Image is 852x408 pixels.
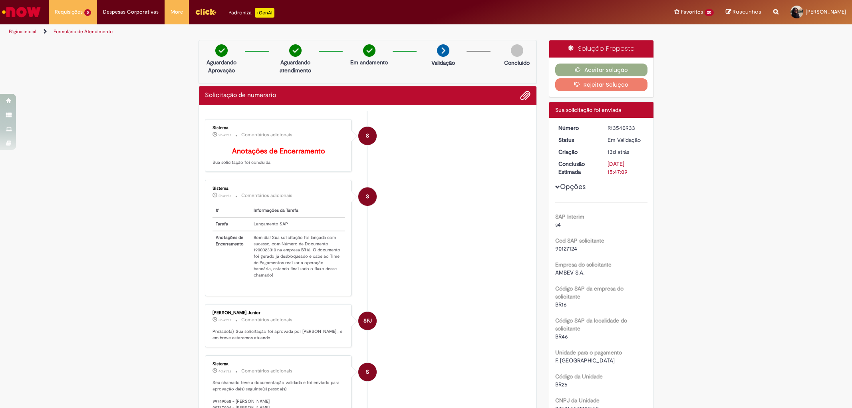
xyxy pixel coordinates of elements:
[552,136,602,144] dt: Status
[555,269,584,276] span: AMBEV S.A.
[555,261,612,268] b: Empresa do solicitante
[555,381,568,388] span: BR26
[555,301,567,308] span: BR16
[555,373,603,380] b: Código da Unidade
[608,124,645,132] div: R13540933
[1,4,42,20] img: ServiceNow
[363,44,375,57] img: check-circle-green.png
[218,318,231,322] span: 3h atrás
[250,204,346,217] th: Informações da Tarefa
[358,127,377,145] div: System
[213,362,346,366] div: Sistema
[366,362,369,382] span: S
[213,231,250,282] th: Anotações de Encerramento
[363,311,372,330] span: SFJ
[213,310,346,315] div: [PERSON_NAME] Junior
[555,245,577,252] span: 90127124
[555,397,600,404] b: CNPJ da Unidade
[171,8,183,16] span: More
[555,106,621,113] span: Sua solicitação foi enviada
[681,8,703,16] span: Favoritos
[103,8,159,16] span: Despesas Corporativas
[55,8,83,16] span: Requisições
[250,217,346,231] td: Lançamento SAP
[289,44,302,57] img: check-circle-green.png
[608,160,645,176] div: [DATE] 15:47:09
[555,78,647,91] button: Rejeitar Solução
[213,217,250,231] th: Tarefa
[241,316,292,323] small: Comentários adicionais
[520,90,530,101] button: Adicionar anexos
[215,44,228,57] img: check-circle-green.png
[218,369,231,374] time: 25/09/2025 19:37:35
[555,221,561,228] span: s4
[608,148,645,156] div: 16/09/2025 16:47:05
[552,124,602,132] dt: Número
[555,333,568,340] span: BR46
[437,44,449,57] img: arrow-next.png
[6,24,562,39] ul: Trilhas de página
[202,58,241,74] p: Aguardando Aprovação
[218,318,231,322] time: 29/09/2025 08:28:37
[9,28,36,35] a: Página inicial
[213,328,346,341] p: Prezado(a), Sua solicitação foi aprovada por [PERSON_NAME] , e em breve estaremos atuando.
[218,369,231,374] span: 4d atrás
[608,148,629,155] time: 16/09/2025 16:47:05
[213,147,346,166] p: Sua solicitação foi concluída.
[555,237,604,244] b: Cod SAP solicitante
[358,312,377,330] div: Sergio Fahd Junior
[84,9,91,16] span: 5
[608,148,629,155] span: 13d atrás
[555,349,622,356] b: Unidade para o pagamento
[431,59,455,67] p: Validação
[552,148,602,156] dt: Criação
[241,192,292,199] small: Comentários adicionais
[358,187,377,206] div: System
[218,133,231,137] time: 29/09/2025 09:44:04
[555,357,615,364] span: F. [GEOGRAPHIC_DATA]
[250,231,346,282] td: Bom dia! Sua solicitação foi lançada com sucesso, com Número de Documento 1900023310 na empresa B...
[276,58,315,74] p: Aguardando atendimento
[228,8,274,18] div: Padroniza
[218,193,231,198] span: 2h atrás
[54,28,113,35] a: Formulário de Atendimento
[232,147,325,156] b: Anotações de Encerramento
[555,64,647,76] button: Aceitar solução
[504,59,530,67] p: Concluído
[213,186,346,191] div: Sistema
[366,126,369,145] span: S
[366,187,369,206] span: S
[241,368,292,374] small: Comentários adicionais
[806,8,846,15] span: [PERSON_NAME]
[549,40,653,58] div: Solução Proposta
[213,204,250,217] th: #
[552,160,602,176] dt: Conclusão Estimada
[555,285,624,300] b: Código SAP da empresa do solicitante
[218,193,231,198] time: 29/09/2025 09:44:02
[733,8,761,16] span: Rascunhos
[255,8,274,18] p: +GenAi
[726,8,761,16] a: Rascunhos
[555,213,584,220] b: SAP Interim
[241,131,292,138] small: Comentários adicionais
[213,125,346,130] div: Sistema
[218,133,231,137] span: 2h atrás
[705,9,714,16] span: 20
[555,317,627,332] b: Código SAP da localidade do solicitante
[195,6,216,18] img: click_logo_yellow_360x200.png
[358,363,377,381] div: System
[608,136,645,144] div: Em Validação
[205,92,276,99] h2: Solicitação de numerário Histórico de tíquete
[350,58,388,66] p: Em andamento
[511,44,523,57] img: img-circle-grey.png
